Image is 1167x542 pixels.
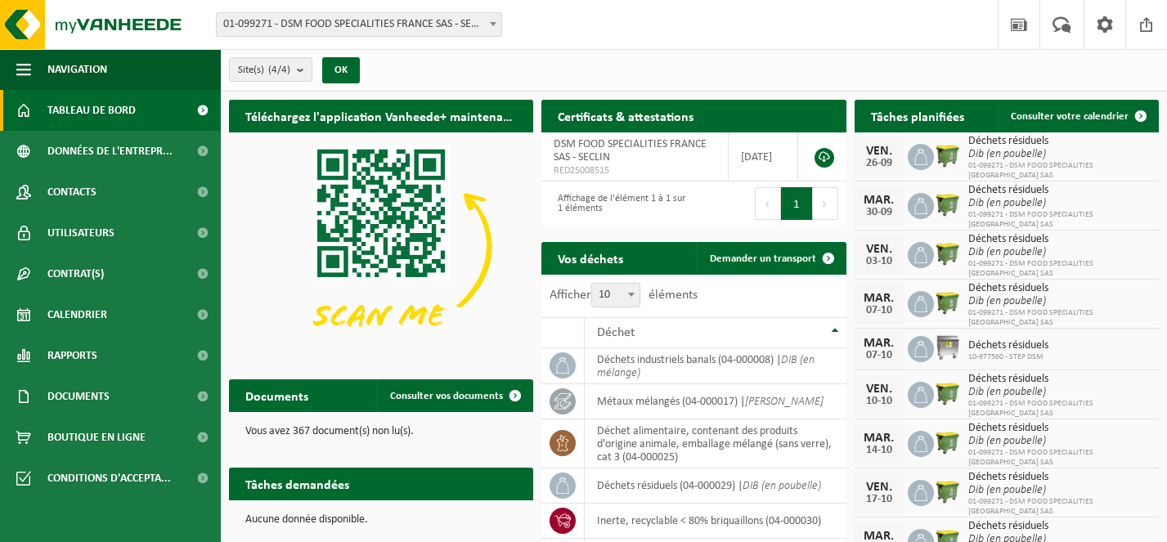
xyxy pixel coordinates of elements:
td: inerte, recyclable < 80% briquaillons (04-000030) [585,504,846,539]
i: Dib (en poubelle) [968,386,1046,398]
div: 03-10 [863,256,895,267]
span: Consulter vos documents [390,391,503,401]
span: 01-099271 - DSM FOOD SPECIALITIES [GEOGRAPHIC_DATA] SAS [968,259,1151,279]
span: Utilisateurs [47,213,114,253]
a: Consulter vos documents [377,379,532,412]
button: Previous [755,187,781,220]
span: 01-099271 - DSM FOOD SPECIALITIES [GEOGRAPHIC_DATA] SAS [968,308,1151,328]
span: 01-099271 - DSM FOOD SPECIALITIES FRANCE SAS - SECLIN [217,13,501,36]
a: Consulter votre calendrier [998,100,1157,132]
div: 07-10 [863,350,895,361]
div: MAR. [863,432,895,445]
button: Site(s)(4/4) [229,57,312,82]
span: Déchets résiduels [968,233,1151,246]
span: 10 [591,283,640,307]
span: 01-099271 - DSM FOOD SPECIALITIES [GEOGRAPHIC_DATA] SAS [968,399,1151,419]
span: 01-099271 - DSM FOOD SPECIALITIES FRANCE SAS - SECLIN [216,12,502,37]
span: Documents [47,376,110,417]
a: Demander un transport [697,242,845,275]
img: WB-1100-HPE-GN-50 [934,289,962,316]
i: [PERSON_NAME] [745,396,824,408]
div: VEN. [863,145,895,158]
p: Aucune donnée disponible. [245,514,517,526]
img: WB-1100-HPE-GN-50 [934,477,962,505]
td: métaux mélangés (04-000017) | [585,384,846,419]
span: Déchets résiduels [968,339,1048,352]
label: Afficher éléments [550,289,698,302]
h2: Tâches planifiées [855,100,981,132]
count: (4/4) [268,65,290,75]
i: Dib (en poubelle) [968,246,1046,258]
img: Download de VHEPlus App [229,132,533,361]
span: 10 [592,284,640,307]
div: Affichage de l'élément 1 à 1 sur 1 éléments [550,186,685,222]
img: WB-1100-HPE-GN-50 [934,190,962,218]
div: 10-10 [863,396,895,407]
span: 01-099271 - DSM FOOD SPECIALITIES [GEOGRAPHIC_DATA] SAS [968,448,1151,468]
span: Boutique en ligne [47,417,146,458]
h2: Documents [229,379,325,411]
td: [DATE] [729,132,798,181]
div: VEN. [863,243,895,256]
span: Déchets résiduels [968,184,1151,197]
div: VEN. [863,383,895,396]
i: Dib (en poubelle) [968,484,1046,496]
td: déchets résiduels (04-000029) | [585,468,846,504]
span: RED25008515 [554,164,715,177]
span: Calendrier [47,294,107,335]
div: 30-09 [863,207,895,218]
h2: Certificats & attestations [541,100,710,132]
span: Déchets résiduels [968,471,1151,484]
td: déchets industriels banals (04-000008) | [585,348,846,384]
img: WB-1100-HPE-GN-50 [934,141,962,169]
i: DIB (en poubelle) [743,480,821,492]
div: 26-09 [863,158,895,169]
span: 01-099271 - DSM FOOD SPECIALITIES [GEOGRAPHIC_DATA] SAS [968,161,1151,181]
div: 17-10 [863,494,895,505]
span: Déchets résiduels [968,373,1151,386]
span: Données de l'entrepr... [47,131,173,172]
img: WB-1100-HPE-GN-50 [934,240,962,267]
i: Dib (en poubelle) [968,148,1046,160]
button: OK [322,57,360,83]
span: Déchets résiduels [968,520,1151,533]
i: Dib (en poubelle) [968,295,1046,307]
i: Dib (en poubelle) [968,435,1046,447]
span: Déchets résiduels [968,422,1151,435]
img: WB-1100-GAL-GY-01 [934,334,962,361]
span: Tableau de bord [47,90,136,131]
div: 14-10 [863,445,895,456]
span: Demander un transport [710,253,816,264]
img: WB-1100-HPE-GN-50 [934,379,962,407]
span: 01-099271 - DSM FOOD SPECIALITIES [GEOGRAPHIC_DATA] SAS [968,497,1151,517]
button: Next [813,187,838,220]
div: MAR. [863,337,895,350]
div: 07-10 [863,305,895,316]
h2: Vos déchets [541,242,640,274]
span: Consulter votre calendrier [1011,111,1129,122]
div: MAR. [863,194,895,207]
span: Déchet [597,326,635,339]
span: Site(s) [238,58,290,83]
i: DIB (en mélange) [597,354,815,379]
div: VEN. [863,481,895,494]
h2: Téléchargez l'application Vanheede+ maintenant! [229,100,533,132]
h2: Tâches demandées [229,468,366,499]
span: 10-977560 - STEP DSM [968,352,1048,362]
span: Conditions d'accepta... [47,458,171,499]
i: Dib (en poubelle) [968,197,1046,209]
div: MAR. [863,292,895,305]
span: DSM FOOD SPECIALITIES FRANCE SAS - SECLIN [554,138,707,163]
span: 01-099271 - DSM FOOD SPECIALITIES [GEOGRAPHIC_DATA] SAS [968,210,1151,230]
td: déchet alimentaire, contenant des produits d'origine animale, emballage mélangé (sans verre), cat... [585,419,846,468]
button: 1 [781,187,813,220]
span: Contrat(s) [47,253,104,294]
span: Déchets résiduels [968,135,1151,148]
img: WB-1100-HPE-GN-50 [934,428,962,456]
p: Vous avez 367 document(s) non lu(s). [245,426,517,437]
span: Navigation [47,49,107,90]
span: Rapports [47,335,97,376]
span: Contacts [47,172,97,213]
span: Déchets résiduels [968,282,1151,295]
